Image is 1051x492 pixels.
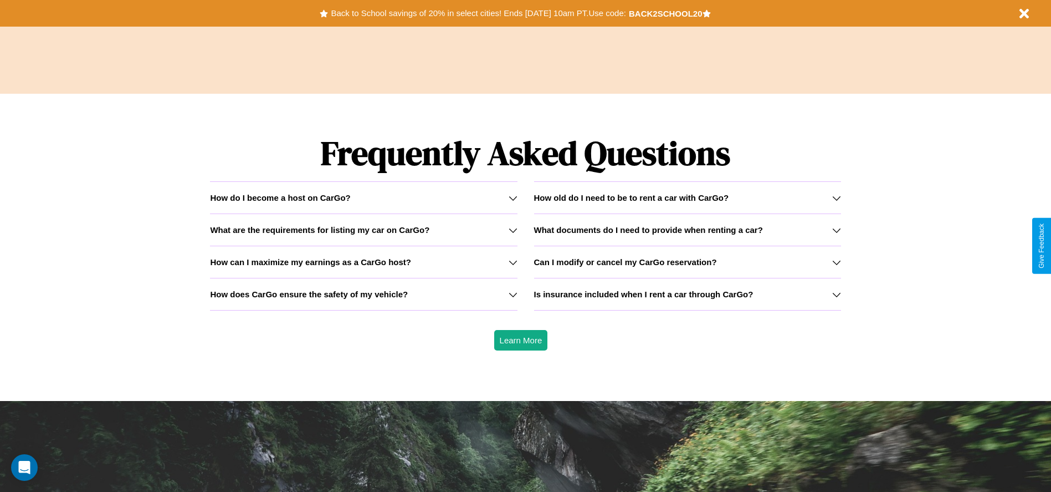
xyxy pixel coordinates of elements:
[210,193,350,202] h3: How do I become a host on CarGo?
[210,225,429,235] h3: What are the requirements for listing my car on CarGo?
[11,454,38,481] div: Open Intercom Messenger
[210,125,840,181] h1: Frequently Asked Questions
[534,193,729,202] h3: How old do I need to be to rent a car with CarGo?
[629,9,703,18] b: BACK2SCHOOL20
[534,225,763,235] h3: What documents do I need to provide when renting a car?
[534,257,717,267] h3: Can I modify or cancel my CarGo reservation?
[328,6,628,21] button: Back to School savings of 20% in select cities! Ends [DATE] 10am PT.Use code:
[210,290,408,299] h3: How does CarGo ensure the safety of my vehicle?
[534,290,753,299] h3: Is insurance included when I rent a car through CarGo?
[210,257,411,267] h3: How can I maximize my earnings as a CarGo host?
[1038,224,1045,268] div: Give Feedback
[494,330,548,351] button: Learn More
